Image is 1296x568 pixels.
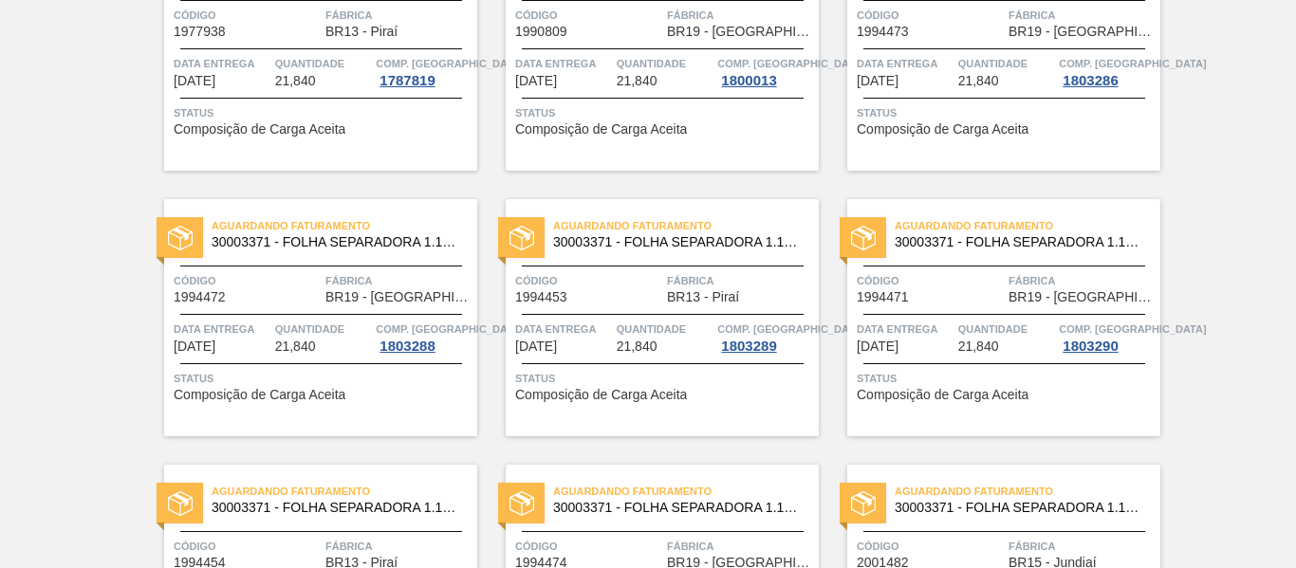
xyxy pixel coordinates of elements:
[617,320,713,339] span: Quantidade
[857,320,953,339] span: Data entrega
[717,320,864,339] span: Comp. Carga
[509,226,534,250] img: status
[515,369,814,388] span: Status
[515,290,567,304] span: 1994453
[1009,537,1156,556] span: Fábrica
[1009,25,1156,39] span: BR19 - Nova Rio
[515,103,814,122] span: Status
[515,74,557,88] span: 18/08/2025
[212,216,477,235] span: Aguardando Faturamento
[376,320,523,339] span: Comp. Carga
[667,271,814,290] span: Fábrica
[717,54,814,88] a: Comp. [GEOGRAPHIC_DATA]1800013
[1059,73,1121,88] div: 1803286
[136,199,477,436] a: statusAguardando Faturamento30003371 - FOLHA SEPARADORA 1.175 mm x 980 mm;Código1994472FábricaBR1...
[857,271,1004,290] span: Código
[174,54,270,73] span: Data entrega
[819,199,1160,436] a: statusAguardando Faturamento30003371 - FOLHA SEPARADORA 1.175 mm x 980 mm;Código1994471FábricaBR1...
[958,74,999,88] span: 21,840
[174,290,226,304] span: 1994472
[1059,339,1121,354] div: 1803290
[376,73,438,88] div: 1787819
[376,54,472,88] a: Comp. [GEOGRAPHIC_DATA]1787819
[515,271,662,290] span: Código
[174,388,345,402] span: Composição de Carga Aceita
[1059,54,1206,73] span: Comp. Carga
[958,320,1055,339] span: Quantidade
[895,482,1160,501] span: Aguardando Faturamento
[895,235,1145,249] span: 30003371 - FOLHA SEPARADORA 1.175 mm x 980 mm;
[325,6,472,25] span: Fábrica
[376,54,523,73] span: Comp. Carga
[717,54,864,73] span: Comp. Carga
[212,501,462,515] span: 30003371 - FOLHA SEPARADORA 1.175 mm x 980 mm;
[553,501,804,515] span: 30003371 - FOLHA SEPARADORA 1.175 mm x 980 mm;
[275,320,372,339] span: Quantidade
[477,199,819,436] a: statusAguardando Faturamento30003371 - FOLHA SEPARADORA 1.175 mm x 980 mm;Código1994453FábricaBR1...
[667,25,814,39] span: BR19 - Nova Rio
[553,216,819,235] span: Aguardando Faturamento
[857,122,1028,137] span: Composição de Carga Aceita
[958,54,1055,73] span: Quantidade
[857,103,1156,122] span: Status
[325,290,472,304] span: BR19 - Nova Rio
[857,369,1156,388] span: Status
[717,320,814,354] a: Comp. [GEOGRAPHIC_DATA]1803289
[1009,290,1156,304] span: BR19 - Nova Rio
[275,54,372,73] span: Quantidade
[857,6,1004,25] span: Código
[174,6,321,25] span: Código
[857,25,909,39] span: 1994473
[174,369,472,388] span: Status
[325,25,398,39] span: BR13 - Piraí
[667,537,814,556] span: Fábrica
[275,74,316,88] span: 21,840
[174,339,215,354] span: 25/08/2025
[553,235,804,249] span: 30003371 - FOLHA SEPARADORA 1.175 mm x 980 mm;
[1059,54,1156,88] a: Comp. [GEOGRAPHIC_DATA]1803286
[851,226,876,250] img: status
[857,54,953,73] span: Data entrega
[1009,6,1156,25] span: Fábrica
[617,54,713,73] span: Quantidade
[325,537,472,556] span: Fábrica
[667,290,739,304] span: BR13 - Piraí
[174,122,345,137] span: Composição de Carga Aceita
[515,320,612,339] span: Data entrega
[553,482,819,501] span: Aguardando Faturamento
[212,235,462,249] span: 30003371 - FOLHA SEPARADORA 1.175 mm x 980 mm;
[509,491,534,516] img: status
[376,320,472,354] a: Comp. [GEOGRAPHIC_DATA]1803288
[717,73,780,88] div: 1800013
[515,25,567,39] span: 1990809
[174,103,472,122] span: Status
[212,482,477,501] span: Aguardando Faturamento
[174,537,321,556] span: Código
[174,320,270,339] span: Data entrega
[895,501,1145,515] span: 30003371 - FOLHA SEPARADORA 1.175 mm x 980 mm;
[515,122,687,137] span: Composição de Carga Aceita
[174,271,321,290] span: Código
[857,339,898,354] span: 27/08/2025
[857,290,909,304] span: 1994471
[1059,320,1156,354] a: Comp. [GEOGRAPHIC_DATA]1803290
[275,339,316,354] span: 21,840
[617,74,657,88] span: 21,840
[168,226,193,250] img: status
[1059,320,1206,339] span: Comp. Carga
[958,339,999,354] span: 21,840
[515,537,662,556] span: Código
[617,339,657,354] span: 21,840
[174,74,215,88] span: 01/08/2025
[857,74,898,88] span: 22/08/2025
[376,339,438,354] div: 1803288
[857,537,1004,556] span: Código
[515,339,557,354] span: 25/08/2025
[851,491,876,516] img: status
[325,271,472,290] span: Fábrica
[515,54,612,73] span: Data entrega
[515,388,687,402] span: Composição de Carga Aceita
[667,6,814,25] span: Fábrica
[857,388,1028,402] span: Composição de Carga Aceita
[895,216,1160,235] span: Aguardando Faturamento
